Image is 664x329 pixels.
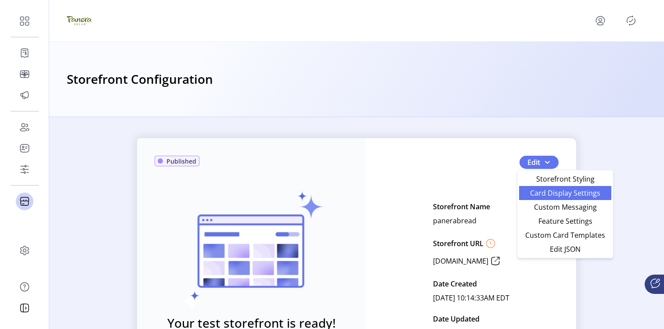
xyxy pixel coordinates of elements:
span: Published [166,157,196,166]
li: Custom Messaging [519,200,611,214]
span: Edit JSON [524,246,606,253]
span: Card Display Settings [524,190,606,197]
h3: Storefront Configuration [67,70,213,89]
li: Card Display Settings [519,186,611,200]
button: menu [593,14,607,28]
p: [DATE] 10:14:33AM EDT [433,291,509,305]
p: Date Updated [433,312,480,326]
p: panerabread [433,214,476,228]
li: Edit JSON [519,242,611,256]
span: Edit [527,157,540,168]
button: Publisher Panel [624,14,638,28]
span: Custom Card Templates [524,232,606,239]
span: Storefront Styling [524,175,606,182]
p: Storefront URL [433,238,484,249]
p: [DOMAIN_NAME] [433,256,488,266]
li: Feature Settings [519,214,611,228]
button: Edit [520,156,559,169]
li: Custom Card Templates [519,228,611,242]
li: Storefront Styling [519,172,611,186]
img: logo [67,8,91,33]
span: Custom Messaging [524,204,606,211]
p: Date Created [433,277,477,291]
span: Feature Settings [524,218,606,225]
p: Storefront Name [433,200,490,214]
